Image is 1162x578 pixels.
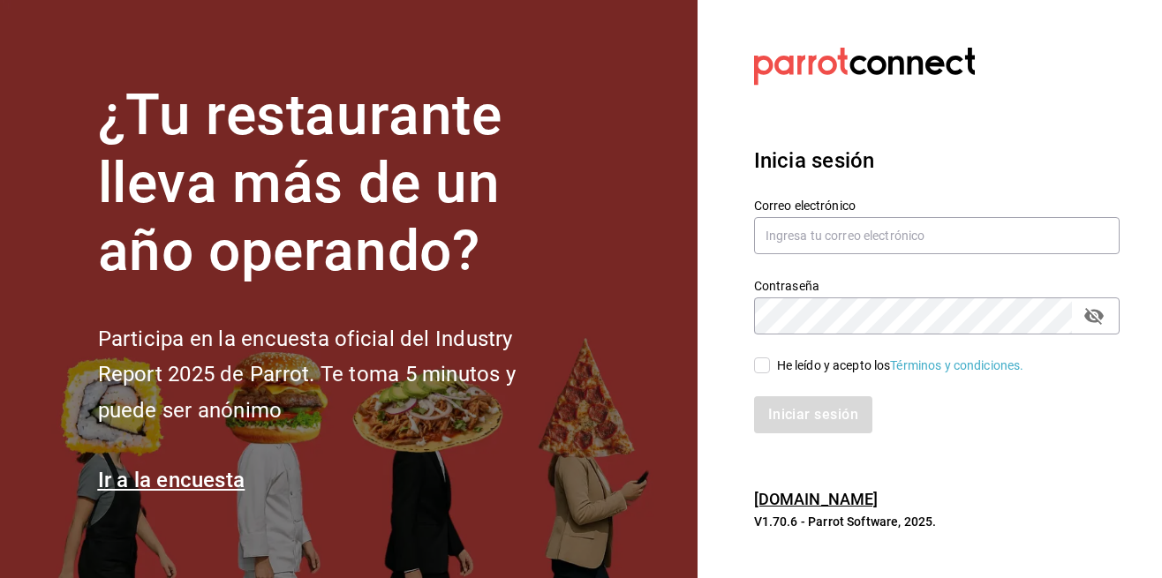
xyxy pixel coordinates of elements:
[754,490,879,508] a: [DOMAIN_NAME]
[754,145,1120,176] h3: Inicia sesión
[754,513,1120,530] p: V1.70.6 - Parrot Software, 2025.
[777,357,1024,375] div: He leído y acepto los
[1079,301,1109,331] button: passwordField
[754,280,1120,292] label: Contraseña
[98,468,245,492] a: Ir a la encuesta
[890,358,1023,372] a: Términos y condiciones.
[754,217,1120,254] input: Ingresa tu correo electrónico
[754,199,1120,212] label: Correo electrónico
[98,82,575,285] h1: ¿Tu restaurante lleva más de un año operando?
[98,321,575,429] h2: Participa en la encuesta oficial del Industry Report 2025 de Parrot. Te toma 5 minutos y puede se...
